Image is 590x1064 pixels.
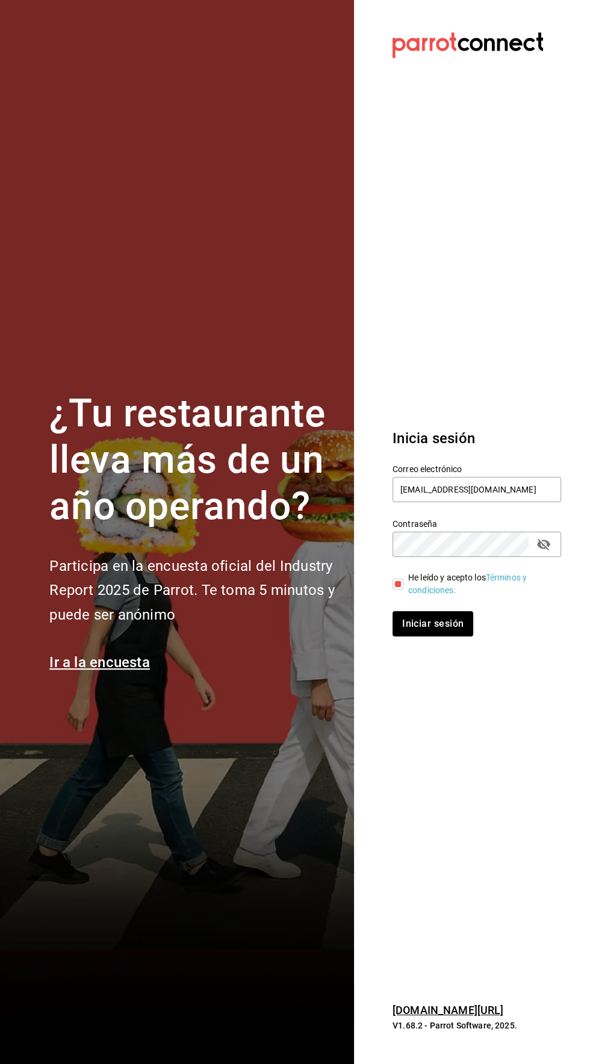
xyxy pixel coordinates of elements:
[408,571,551,597] div: He leído y acepto los
[393,611,473,636] button: Iniciar sesión
[49,554,340,627] h2: Participa en la encuesta oficial del Industry Report 2025 de Parrot. Te toma 5 minutos y puede se...
[393,477,561,502] input: Ingresa tu correo electrónico
[393,520,561,528] label: Contraseña
[49,654,150,671] a: Ir a la encuesta
[49,391,340,529] h1: ¿Tu restaurante lleva más de un año operando?
[393,1019,561,1031] p: V1.68.2 - Parrot Software, 2025.
[393,428,561,449] h3: Inicia sesión
[393,465,561,473] label: Correo electrónico
[393,1004,503,1016] a: [DOMAIN_NAME][URL]
[533,534,554,555] button: passwordField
